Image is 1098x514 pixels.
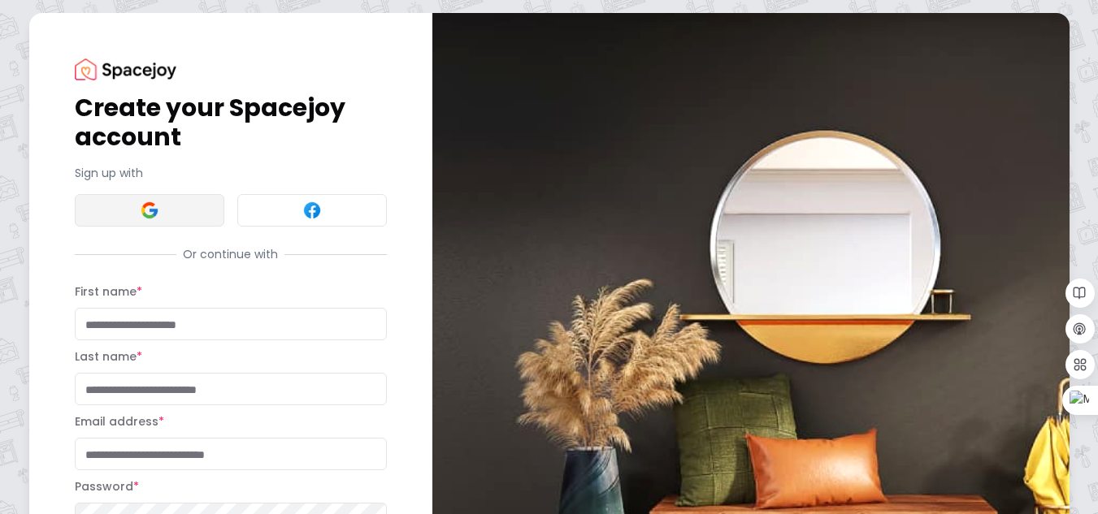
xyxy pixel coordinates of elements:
img: Facebook signin [302,201,322,220]
img: Google signin [140,201,159,220]
label: Last name [75,348,142,365]
label: Password [75,478,139,495]
label: Email address [75,413,164,430]
h1: Create your Spacejoy account [75,93,387,152]
span: Or continue with [176,246,284,262]
p: Sign up with [75,165,387,181]
label: First name [75,283,142,300]
img: Spacejoy Logo [75,58,176,80]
